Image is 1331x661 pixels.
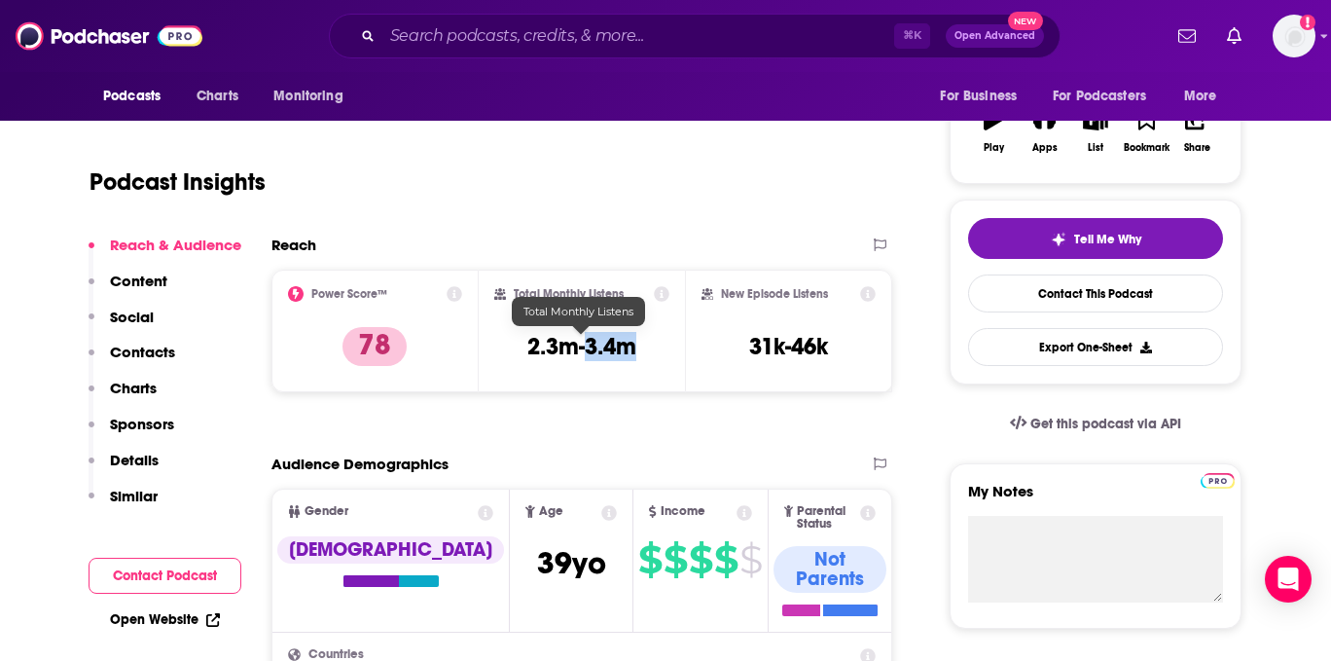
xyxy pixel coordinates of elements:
img: Podchaser Pro [1201,473,1235,489]
label: My Notes [968,482,1223,516]
span: Charts [197,83,238,110]
span: Parental Status [797,505,856,531]
button: Play [968,95,1019,165]
button: Apps [1019,95,1069,165]
span: New [1008,12,1043,30]
span: ⌘ K [894,23,930,49]
p: Social [110,308,154,326]
h3: 2.3m-3.4m [527,332,636,361]
button: List [1070,95,1121,165]
button: Show profile menu [1273,15,1315,57]
span: $ [714,544,737,575]
button: Share [1172,95,1223,165]
span: For Business [940,83,1017,110]
a: Get this podcast via API [994,400,1197,448]
span: $ [689,544,712,575]
span: For Podcasters [1053,83,1146,110]
button: Open AdvancedNew [946,24,1044,48]
button: Similar [89,487,158,523]
button: Contacts [89,343,175,379]
h2: New Episode Listens [721,287,828,301]
span: Total Monthly Listens [523,305,633,318]
span: Income [661,505,705,518]
div: Apps [1032,142,1058,154]
button: Details [89,451,159,487]
button: Social [89,308,154,344]
a: Open Website [110,611,220,628]
div: Open Intercom Messenger [1265,556,1312,603]
img: tell me why sparkle [1051,232,1066,247]
span: Logged in as AutumnKatie [1273,15,1315,57]
h2: Audience Demographics [271,455,449,473]
span: Tell Me Why [1074,232,1141,247]
span: Countries [308,648,364,661]
div: Play [984,142,1004,154]
span: $ [664,544,687,575]
span: $ [638,544,662,575]
button: Charts [89,379,157,415]
h2: Total Monthly Listens [514,287,624,301]
button: Export One-Sheet [968,328,1223,366]
span: $ [739,544,762,575]
button: Reach & Audience [89,236,241,272]
h3: 31k-46k [749,332,828,361]
span: Age [539,505,563,518]
input: Search podcasts, credits, & more... [382,20,894,52]
div: Bookmark [1124,142,1169,154]
p: Contacts [110,343,175,361]
p: 78 [342,327,407,366]
button: Bookmark [1121,95,1171,165]
button: open menu [260,78,368,115]
div: Share [1184,142,1210,154]
a: Show notifications dropdown [1219,19,1249,53]
button: Content [89,272,167,308]
div: [DEMOGRAPHIC_DATA] [277,536,504,564]
svg: Add a profile image [1300,15,1315,30]
button: open menu [1170,78,1241,115]
p: Details [110,451,159,469]
div: List [1088,142,1103,154]
button: open menu [90,78,186,115]
button: open menu [926,78,1041,115]
a: Show notifications dropdown [1170,19,1204,53]
span: Gender [305,505,348,518]
p: Charts [110,379,157,397]
span: Podcasts [103,83,161,110]
button: Contact Podcast [89,558,241,594]
span: Monitoring [273,83,342,110]
p: Similar [110,487,158,505]
h2: Reach [271,236,316,254]
a: Contact This Podcast [968,275,1223,312]
button: open menu [1040,78,1174,115]
img: User Profile [1273,15,1315,57]
div: Not Parents [773,546,886,593]
p: Content [110,272,167,290]
span: 39 yo [537,544,606,582]
p: Sponsors [110,415,174,433]
a: Charts [184,78,250,115]
p: Reach & Audience [110,236,241,254]
button: Sponsors [89,415,174,451]
img: Podchaser - Follow, Share and Rate Podcasts [16,18,202,55]
button: tell me why sparkleTell Me Why [968,218,1223,259]
span: More [1184,83,1217,110]
span: Open Advanced [954,31,1035,41]
a: Pro website [1201,470,1235,489]
span: Get this podcast via API [1030,416,1181,432]
h2: Power Score™ [311,287,387,301]
h1: Podcast Insights [90,167,266,197]
div: Search podcasts, credits, & more... [329,14,1061,58]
